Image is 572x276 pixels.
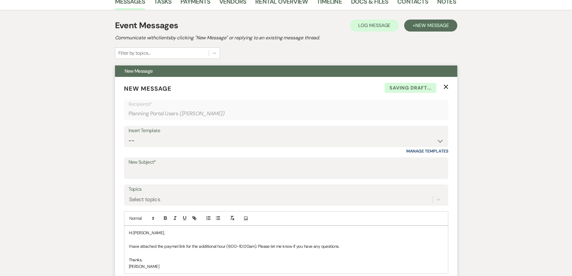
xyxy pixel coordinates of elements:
span: ( [PERSON_NAME] ) [179,110,224,118]
p: Hi [PERSON_NAME], [129,229,443,236]
label: Topics [129,185,444,194]
div: Select topics [129,196,160,204]
p: Recipients* [129,100,444,108]
span: New Message [125,68,153,74]
button: Log Message [350,20,399,32]
div: Filter by topics... [118,50,150,57]
span: Log Message [358,22,390,29]
a: Manage Templates [406,148,448,154]
p: Thanks, [129,256,443,263]
button: +New Message [404,20,457,32]
div: Planning Portal Users [129,108,444,120]
span: New Message [124,85,171,93]
div: Insert Template [129,126,444,135]
span: New Message [415,22,449,29]
p: [PERSON_NAME] [129,263,443,270]
span: Saving draft... [385,83,436,93]
label: New Subject* [129,158,444,167]
p: I have attached the paymet link for the additional hour (9:00-10:00am). Please let me know if you... [129,243,443,250]
h2: Communicate with clients by clicking "New Message" or replying to an existing message thread. [115,34,457,41]
h1: Event Messages [115,19,178,32]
